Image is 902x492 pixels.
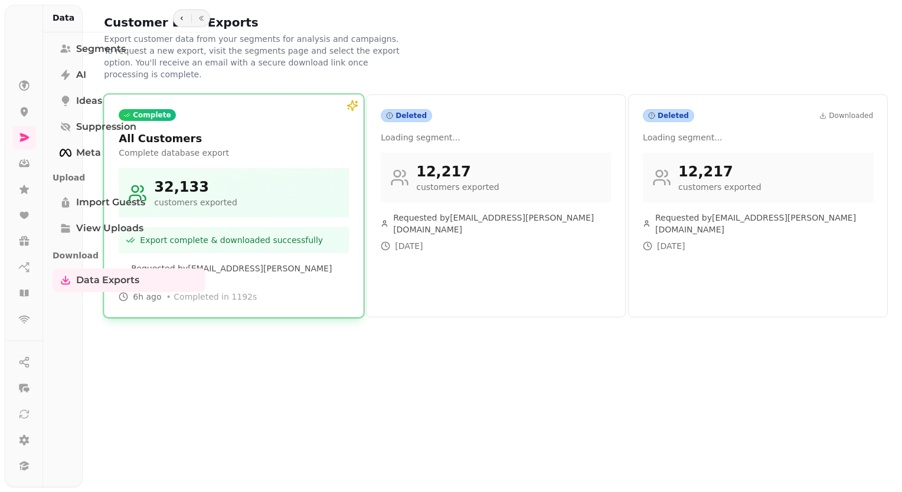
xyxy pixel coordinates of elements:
[53,217,205,240] a: View Uploads
[76,221,143,235] span: View Uploads
[416,162,499,181] div: 12,217
[53,89,205,113] a: Ideas
[119,147,349,159] span: Complete database export
[76,68,86,82] span: AI
[643,132,873,143] span: Loading segment...
[53,268,205,292] a: Data Exports
[657,240,685,252] span: [DATE]
[643,109,694,122] div: Deleted
[104,33,406,80] p: Export customer data from your segments for analysis and campaigns. To request a new export, visi...
[43,32,215,487] nav: Tabs
[76,146,101,160] span: Meta
[53,191,205,214] a: Import Guests
[53,115,205,139] a: Suppression
[53,37,205,61] a: Segments
[53,167,205,188] p: Upload
[53,245,205,266] p: Download
[131,263,349,286] span: Requested by [EMAIL_ADDRESS][PERSON_NAME][DOMAIN_NAME]
[381,132,611,143] span: Loading segment...
[53,141,205,165] a: Meta
[119,130,349,147] span: All Customers
[678,181,762,193] div: customers exported
[655,212,873,235] span: Requested by [EMAIL_ADDRESS][PERSON_NAME][DOMAIN_NAME]
[678,162,762,181] div: 12,217
[416,181,499,193] div: customers exported
[53,63,205,87] a: AI
[76,42,126,56] span: Segments
[76,195,145,209] span: Import Guests
[393,212,611,235] span: Requested by [EMAIL_ADDRESS][PERSON_NAME][DOMAIN_NAME]
[819,111,873,120] div: Downloaded
[53,12,74,24] h2: Data
[76,120,136,134] span: Suppression
[76,94,102,108] span: Ideas
[104,14,331,31] h2: Customer Data Exports
[381,109,432,122] div: Deleted
[76,273,139,287] span: Data Exports
[395,240,423,252] span: [DATE]
[140,234,323,246] span: Export complete & downloaded successfully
